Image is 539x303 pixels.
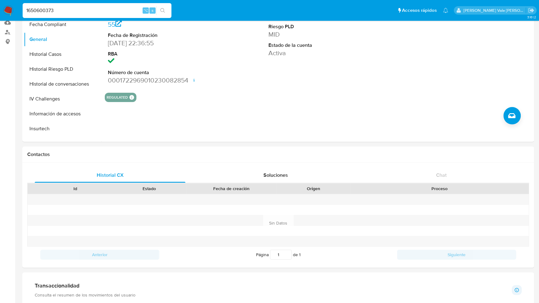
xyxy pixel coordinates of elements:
span: Chat [436,172,447,179]
h1: Contactos [27,151,529,158]
a: 2a4c6cc8e07b41f546479917fa914855 [108,11,208,29]
a: Salir [528,7,534,14]
dd: Activa [268,49,369,57]
span: Soluciones [263,172,288,179]
span: Página de [256,250,301,260]
button: Historial de conversaciones [24,77,101,91]
span: 3.161.2 [527,15,536,20]
a: Notificaciones [443,8,448,13]
div: Fecha de creación [191,185,272,192]
dt: Riesgo PLD [268,23,369,30]
button: Información de accesos [24,106,101,121]
dd: 0001722969010230082854 [108,76,209,85]
button: Historial Riesgo PLD [24,62,101,77]
button: IV Challenges [24,91,101,106]
dt: Estado de la cuenta [268,42,369,49]
dd: MID [268,30,369,39]
p: rene.vale@mercadolibre.com [463,7,526,13]
button: Items [24,136,101,151]
dt: Fecha de Registración [108,32,209,39]
span: ⌥ [143,7,148,13]
div: Proceso [355,185,524,192]
span: Accesos rápidos [402,7,437,14]
dt: RBA [108,51,209,57]
button: General [24,32,101,47]
button: Historial Casos [24,47,101,62]
div: Id [43,185,108,192]
dt: Número de cuenta [108,69,209,76]
div: Origen [281,185,346,192]
span: Historial CX [97,172,124,179]
div: Estado [117,185,182,192]
span: 1 [299,252,301,258]
button: search-icon [156,6,169,15]
button: Anterior [40,250,159,260]
span: s [152,7,153,13]
dd: [DATE] 22:36:55 [108,39,209,47]
input: Buscar usuario o caso... [23,7,171,15]
button: Siguiente [397,250,516,260]
button: Fecha Compliant [24,17,101,32]
button: Insurtech [24,121,101,136]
